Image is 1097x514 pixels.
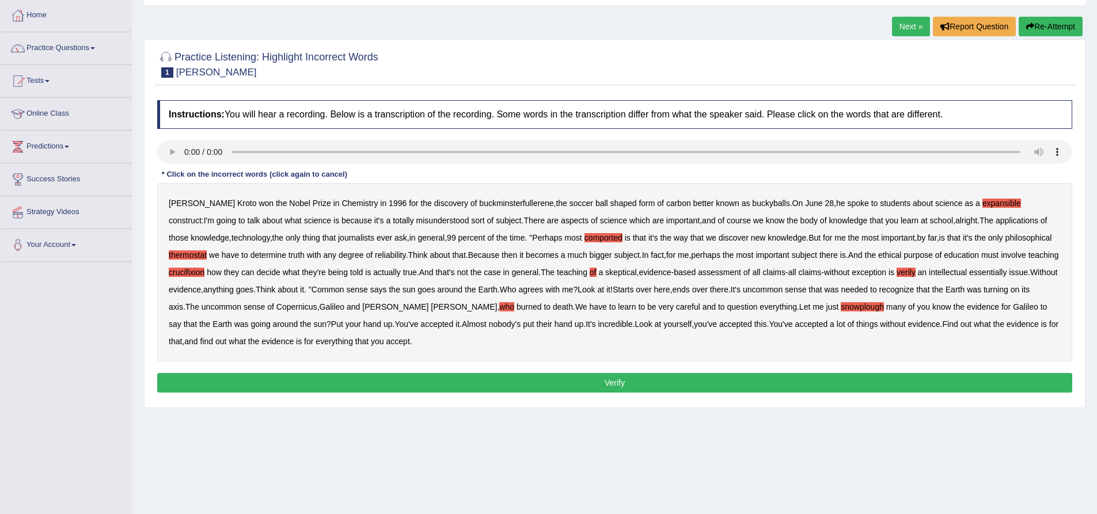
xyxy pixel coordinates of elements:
b: in [409,233,416,242]
b: because [341,216,372,225]
b: sense [244,302,265,311]
b: it [606,285,610,294]
b: [PERSON_NAME] [362,302,428,311]
b: any [324,250,337,260]
b: the [932,285,943,294]
b: known [716,199,739,208]
b: in [380,199,386,208]
b: expansible [982,199,1021,208]
b: We [575,302,587,311]
b: important [666,216,700,225]
b: uncommon [743,285,783,294]
b: they're [302,268,326,277]
b: discover [719,233,749,242]
b: is [889,268,894,277]
b: those [169,233,188,242]
b: But [808,233,821,242]
b: they [224,268,239,277]
b: was [825,285,839,294]
b: of [718,216,724,225]
b: that [870,216,883,225]
b: issue [1009,268,1028,277]
b: won [259,199,274,208]
b: most [861,233,879,242]
b: on [1011,285,1020,294]
b: around [438,285,463,294]
div: * Click on the incorrect words (click again to cancel) [157,169,352,180]
a: Next » [892,17,930,36]
b: of [470,199,477,208]
b: the [389,285,400,294]
b: comported [584,233,622,242]
b: learn [618,302,636,311]
b: sense [785,285,806,294]
b: axis [169,302,183,311]
button: Report Question [933,17,1016,36]
b: determine [250,250,286,260]
b: careful [676,302,700,311]
b: Without [1030,268,1057,277]
b: to [609,302,616,311]
b: most [736,250,753,260]
b: then [502,250,517,260]
b: a [975,199,980,208]
b: general [511,268,538,277]
b: going [217,216,236,225]
b: ball [595,199,608,208]
b: an [918,268,927,277]
b: better [693,199,714,208]
b: what [283,268,300,277]
b: how [207,268,222,277]
b: about [430,250,450,260]
b: it [300,285,304,294]
a: Success Stories [1,163,132,192]
b: knowledge [191,233,229,242]
b: Earth [946,285,965,294]
b: subject [792,250,817,260]
b: just [826,302,839,311]
b: time [510,233,525,242]
b: the [660,233,671,242]
b: and [703,302,716,311]
b: alright [955,216,977,225]
b: ask [394,233,407,242]
b: only [988,233,1003,242]
b: far [928,233,937,242]
b: Starts [613,285,634,294]
b: actually [373,268,400,277]
b: in [333,199,340,208]
b: are [652,216,664,225]
b: me [834,233,845,242]
b: over [692,285,708,294]
b: are [547,216,559,225]
b: its [1022,285,1030,294]
b: burned [517,302,542,311]
b: question [727,302,758,311]
b: knowledge [768,233,806,242]
b: buckminsterfullerene [479,199,553,208]
b: me [562,285,573,294]
b: most [564,233,582,242]
b: discovery [434,199,468,208]
b: is [840,250,846,260]
b: it's [374,216,384,225]
b: says [370,285,387,294]
b: Let [799,302,810,311]
b: science [600,216,627,225]
a: Tests [1,65,132,94]
b: ethical [878,250,901,260]
b: that [808,285,822,294]
b: of [820,216,827,225]
b: we [209,250,219,260]
b: soccer [570,199,593,208]
button: Verify [157,373,1072,393]
b: agrees [518,285,543,294]
b: about [262,216,282,225]
b: decide [257,268,280,277]
b: teaching [557,268,587,277]
b: technology [231,233,270,242]
b: is [333,216,339,225]
div: , . , : . , , . , , , , . " . , , . . . , , . . . , - - - . , . . " . ? ! , . . , , . . ? . . . .... [157,183,1072,361]
b: construct [169,216,202,225]
b: percent [458,233,485,242]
